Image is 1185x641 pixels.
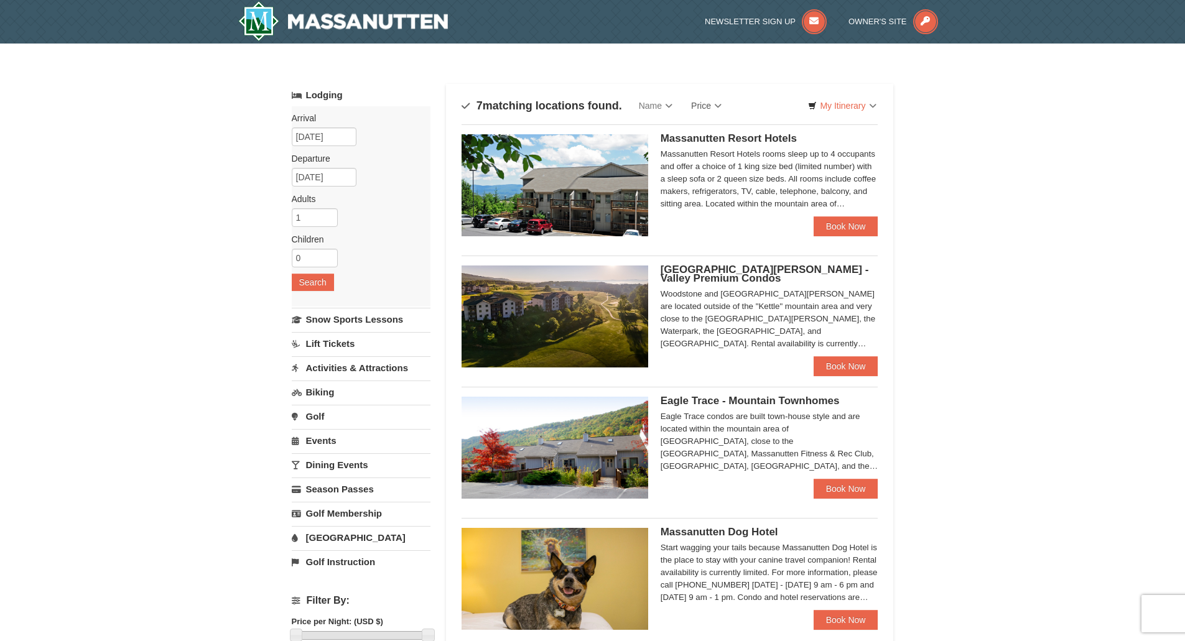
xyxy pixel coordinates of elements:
[462,397,648,499] img: 19218983-1-9b289e55.jpg
[661,542,878,604] div: Start wagging your tails because Massanutten Dog Hotel is the place to stay with your canine trav...
[238,1,448,41] img: Massanutten Resort Logo
[814,216,878,236] a: Book Now
[462,99,622,112] h4: matching locations found.
[661,264,869,284] span: [GEOGRAPHIC_DATA][PERSON_NAME] - Valley Premium Condos
[814,479,878,499] a: Book Now
[661,395,840,407] span: Eagle Trace - Mountain Townhomes
[292,380,430,404] a: Biking
[292,502,430,525] a: Golf Membership
[292,274,334,291] button: Search
[292,477,430,500] a: Season Passes
[848,17,907,26] span: Owner's Site
[292,595,430,606] h4: Filter By:
[476,99,483,112] span: 7
[800,96,884,115] a: My Itinerary
[292,308,430,331] a: Snow Sports Lessons
[292,193,421,205] label: Adults
[292,405,430,428] a: Golf
[238,1,448,41] a: Massanutten Resort
[292,453,430,476] a: Dining Events
[661,148,878,210] div: Massanutten Resort Hotels rooms sleep up to 4 occupants and offer a choice of 1 king size bed (li...
[292,84,430,106] a: Lodging
[705,17,796,26] span: Newsletter Sign Up
[292,526,430,549] a: [GEOGRAPHIC_DATA]
[682,93,731,118] a: Price
[661,288,878,350] div: Woodstone and [GEOGRAPHIC_DATA][PERSON_NAME] are located outside of the "Kettle" mountain area an...
[661,526,778,538] span: Massanutten Dog Hotel
[630,93,682,118] a: Name
[292,112,421,124] label: Arrival
[292,356,430,379] a: Activities & Attractions
[462,265,648,367] img: 19219041-4-ec11c166.jpg
[292,233,421,246] label: Children
[848,17,938,26] a: Owner's Site
[814,356,878,376] a: Book Now
[705,17,827,26] a: Newsletter Sign Up
[292,617,383,626] strong: Price per Night: (USD $)
[292,152,421,165] label: Departure
[462,528,648,630] img: 27428181-5-81c892a3.jpg
[661,132,797,144] span: Massanutten Resort Hotels
[292,429,430,452] a: Events
[292,332,430,355] a: Lift Tickets
[292,550,430,573] a: Golf Instruction
[462,134,648,236] img: 19219026-1-e3b4ac8e.jpg
[661,410,878,473] div: Eagle Trace condos are built town-house style and are located within the mountain area of [GEOGRA...
[814,610,878,630] a: Book Now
